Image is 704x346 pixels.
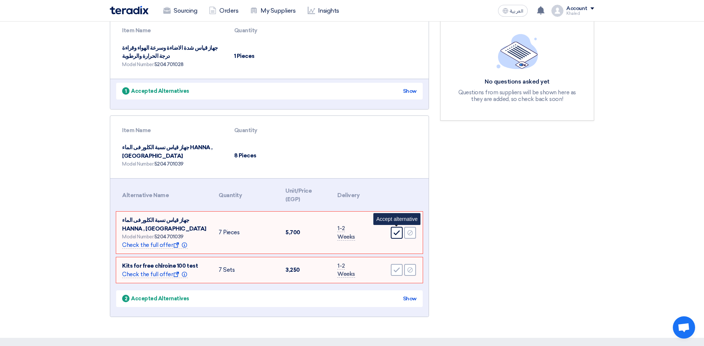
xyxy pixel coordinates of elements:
[116,139,228,172] td: جهاز قياس نسبة الكلور فى الماء HANNA , [GEOGRAPHIC_DATA]
[279,182,331,208] th: Unit/Price (EGP)
[122,242,188,249] span: Check the full offer
[337,225,355,241] span: 1-2 Weeks
[157,3,203,19] a: Sourcing
[213,212,279,254] td: 7 Pieces
[122,87,189,95] div: Accepted Alternatives
[122,233,207,241] div: Model Number:
[228,39,306,73] td: 1 Pieces
[331,182,367,208] th: Delivery
[116,122,228,139] th: Item Name
[228,139,306,172] td: 8 Pieces
[154,234,184,240] span: 5204701039
[110,6,148,14] img: Teradix logo
[228,122,306,139] th: Quantity
[122,262,198,269] span: Kits for free chlroine 100 test
[454,78,580,86] div: No questions asked yet
[116,39,228,73] td: جهاز قياس شدة الاضاءة وسرعة الهواء وقراءة درجة الحرارة والرطوبة
[154,161,184,167] span: 5204701039
[510,9,523,14] span: العربية
[122,61,222,68] div: Model Number:
[551,5,563,17] img: profile_test.png
[454,89,580,102] div: Questions from suppliers will be shown here as they are added, so check back soon!
[337,262,355,278] span: 1-2 Weeks
[244,3,301,19] a: My Suppliers
[122,271,188,278] span: Check the full offer
[285,229,300,236] span: 5,700
[497,34,538,69] img: empty_state_list.svg
[122,87,130,95] span: 1
[673,316,695,339] div: Open chat
[122,160,222,168] div: Model Number:
[228,22,306,39] th: Quantity
[403,295,417,303] div: Show
[213,257,279,283] td: 7 Sets
[498,5,528,17] button: العربية
[213,182,279,208] th: Quantity
[302,3,345,19] a: Insights
[116,22,228,39] th: Item Name
[376,216,418,222] span: Accept alternative
[116,182,213,208] th: Alternative Name
[403,87,417,95] div: Show
[566,6,587,12] div: Account
[285,267,300,273] span: 3,250
[122,295,189,303] div: Accepted Alternatives
[154,61,184,68] span: 5204701028
[203,3,244,19] a: Orders
[122,217,206,232] span: جهاز قياس نسبة الكلور فى الماء HANNA , [GEOGRAPHIC_DATA]
[122,295,130,302] span: 2
[566,12,594,16] div: Khaled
